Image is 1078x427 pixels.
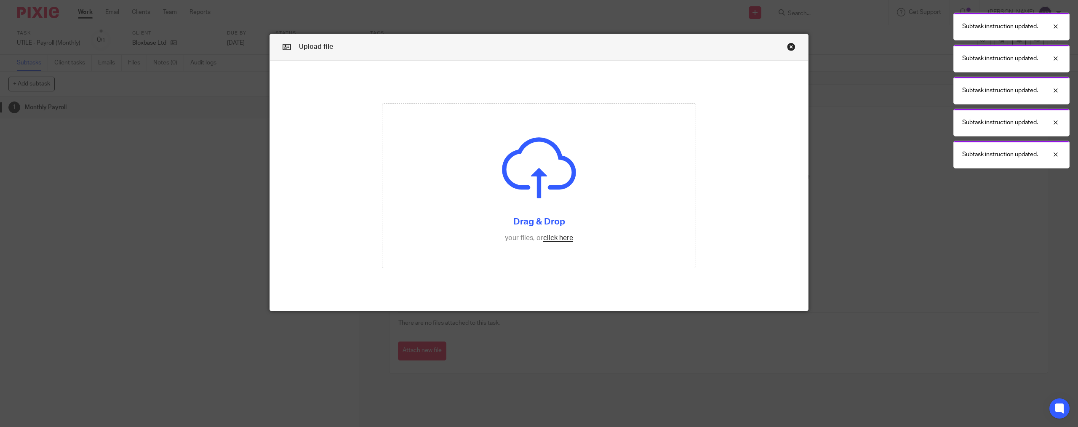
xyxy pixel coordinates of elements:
[962,118,1038,127] p: Subtask instruction updated.
[962,54,1038,63] p: Subtask instruction updated.
[299,43,333,50] span: Upload file
[962,150,1038,159] p: Subtask instruction updated.
[962,22,1038,31] p: Subtask instruction updated.
[962,86,1038,95] p: Subtask instruction updated.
